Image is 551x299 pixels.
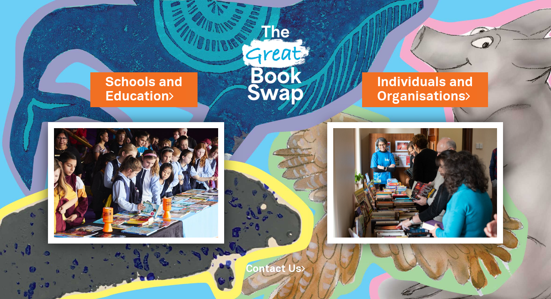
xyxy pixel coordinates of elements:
[246,265,305,274] a: Contact Us
[105,73,183,106] a: Schools andEducation
[235,9,316,116] img: Great Bookswap logo
[48,122,224,244] img: Schools and Education
[327,122,503,244] img: Individuals and Organisations
[377,73,473,106] a: Individuals andOrganisations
